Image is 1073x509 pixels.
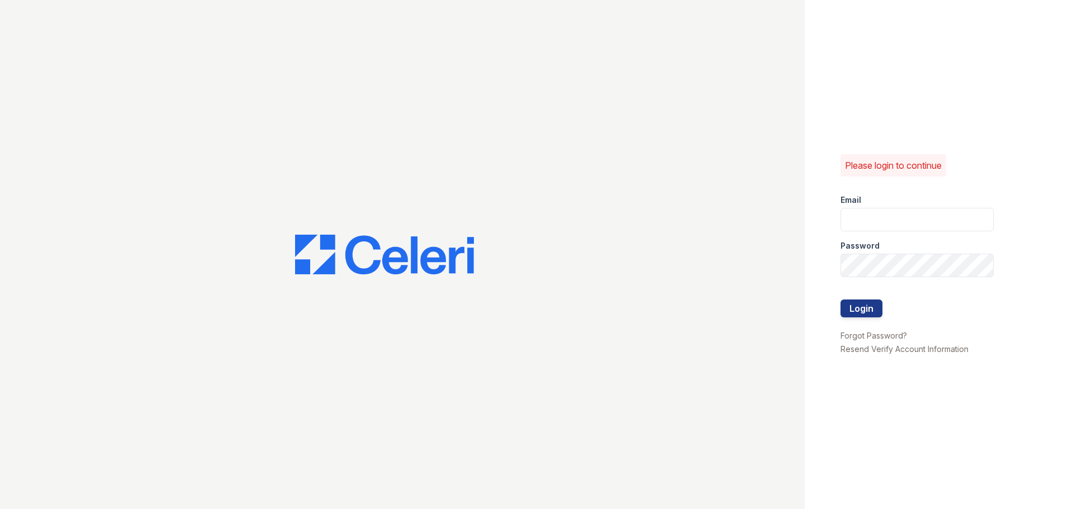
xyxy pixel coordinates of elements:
button: Login [841,299,882,317]
a: Resend Verify Account Information [841,344,968,354]
img: CE_Logo_Blue-a8612792a0a2168367f1c8372b55b34899dd931a85d93a1a3d3e32e68fde9ad4.png [295,235,474,275]
label: Password [841,240,880,251]
p: Please login to continue [845,159,942,172]
a: Forgot Password? [841,331,907,340]
label: Email [841,194,861,206]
